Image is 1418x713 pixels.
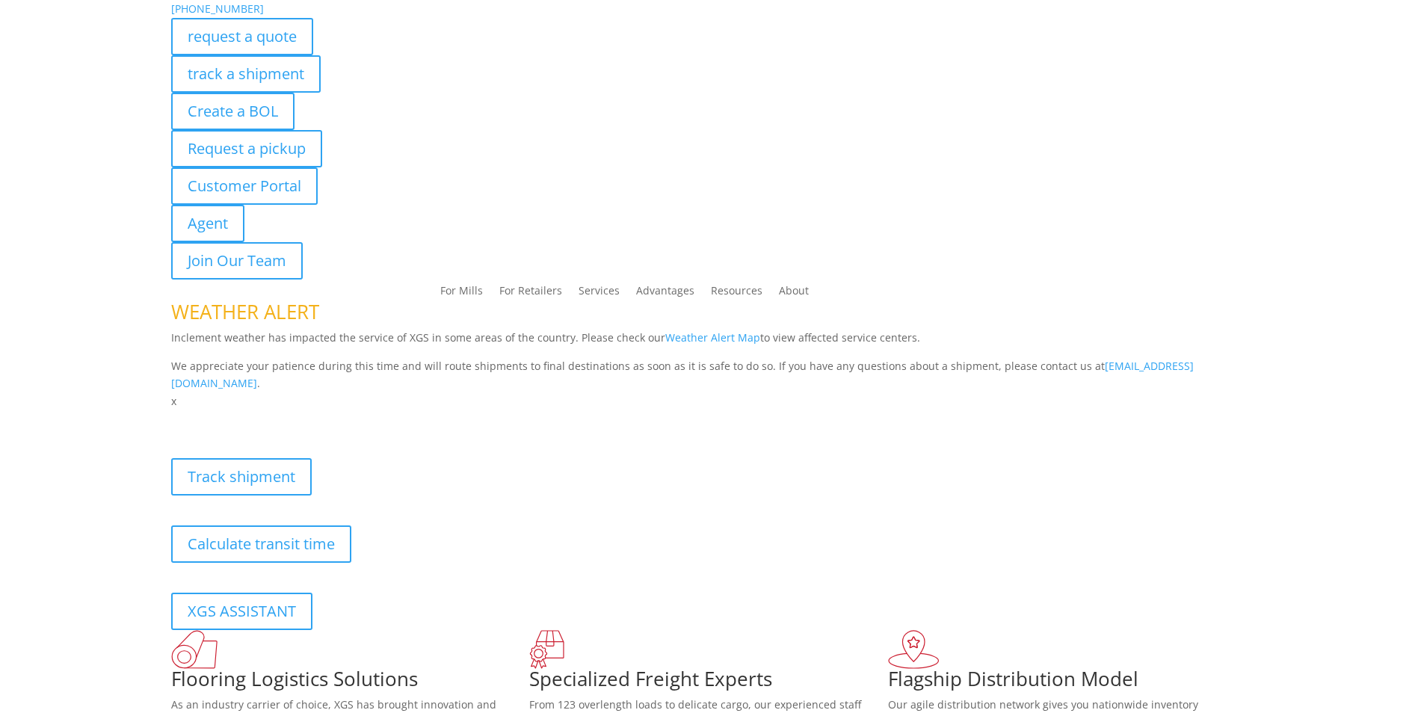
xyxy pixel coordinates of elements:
img: xgs-icon-total-supply-chain-intelligence-red [171,630,218,669]
img: xgs-icon-focused-on-flooring-red [529,630,564,669]
a: Agent [171,205,244,242]
a: For Retailers [499,285,562,302]
a: Advantages [636,285,694,302]
p: We appreciate your patience during this time and will route shipments to final destinations as so... [171,357,1248,393]
a: Services [579,285,620,302]
h1: Flooring Logistics Solutions [171,669,530,696]
b: Visibility, transparency, and control for your entire supply chain. [171,413,505,427]
h1: Flagship Distribution Model [888,669,1247,696]
a: Calculate transit time [171,525,351,563]
a: track a shipment [171,55,321,93]
a: Track shipment [171,458,312,496]
a: [PHONE_NUMBER] [171,1,264,16]
h1: Specialized Freight Experts [529,669,888,696]
a: For Mills [440,285,483,302]
p: Inclement weather has impacted the service of XGS in some areas of the country. Please check our ... [171,329,1248,357]
a: request a quote [171,18,313,55]
img: xgs-icon-flagship-distribution-model-red [888,630,940,669]
a: About [779,285,809,302]
a: Join Our Team [171,242,303,280]
a: Resources [711,285,762,302]
a: Customer Portal [171,167,318,205]
a: Weather Alert Map [665,330,760,345]
a: XGS ASSISTANT [171,593,312,630]
a: Create a BOL [171,93,295,130]
a: Request a pickup [171,130,322,167]
p: x [171,392,1248,410]
span: WEATHER ALERT [171,298,319,325]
